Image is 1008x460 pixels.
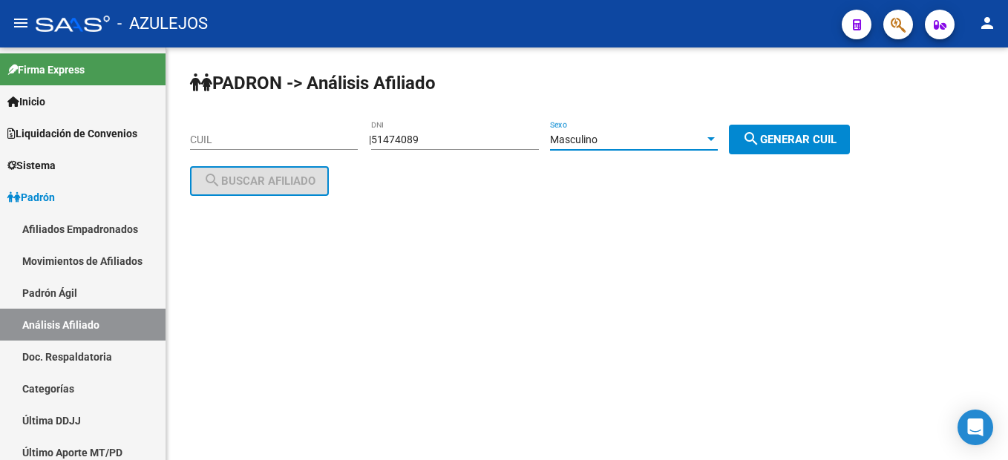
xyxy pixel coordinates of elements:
span: Firma Express [7,62,85,78]
button: Buscar afiliado [190,166,329,196]
mat-icon: search [203,171,221,189]
strong: PADRON -> Análisis Afiliado [190,73,436,93]
mat-icon: search [742,130,760,148]
div: | [369,134,861,145]
span: Inicio [7,93,45,110]
span: Sistema [7,157,56,174]
span: Masculino [550,134,598,145]
mat-icon: person [978,14,996,32]
span: Generar CUIL [742,133,837,146]
button: Generar CUIL [729,125,850,154]
span: Buscar afiliado [203,174,315,188]
mat-icon: menu [12,14,30,32]
span: Padrón [7,189,55,206]
span: Liquidación de Convenios [7,125,137,142]
div: Open Intercom Messenger [958,410,993,445]
span: - AZULEJOS [117,7,208,40]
